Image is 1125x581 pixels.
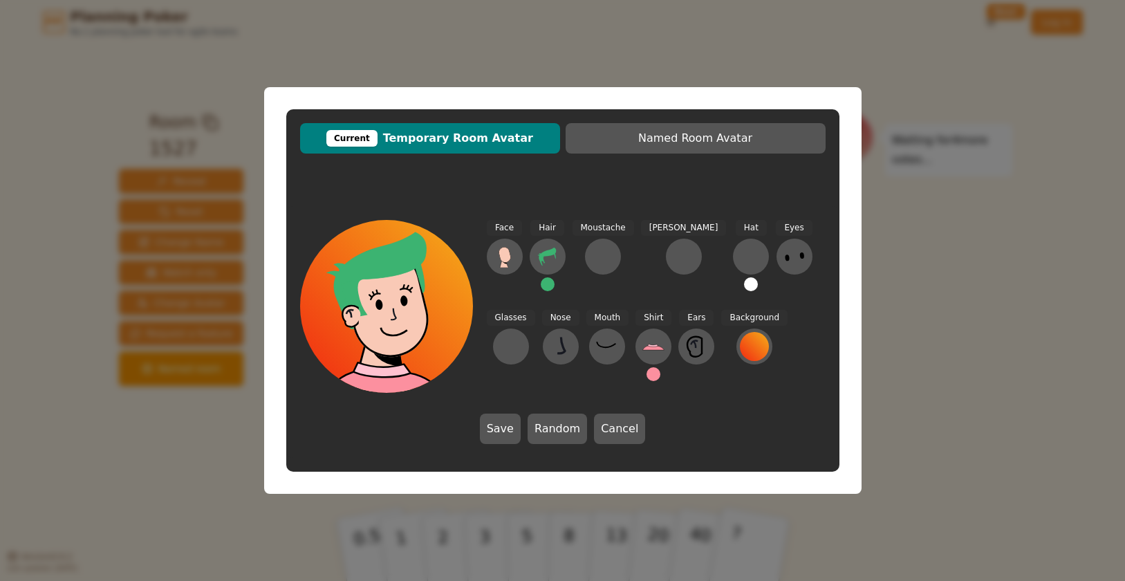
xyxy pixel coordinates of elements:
[635,310,671,326] span: Shirt
[586,310,629,326] span: Mouth
[307,130,553,147] span: Temporary Room Avatar
[679,310,714,326] span: Ears
[573,220,634,236] span: Moustache
[487,310,535,326] span: Glasses
[594,414,645,444] button: Cancel
[721,310,788,326] span: Background
[736,220,767,236] span: Hat
[542,310,579,326] span: Nose
[530,220,564,236] span: Hair
[480,414,521,444] button: Save
[487,220,522,236] span: Face
[528,414,587,444] button: Random
[776,220,812,236] span: Eyes
[566,123,826,154] button: Named Room Avatar
[573,130,819,147] span: Named Room Avatar
[326,130,378,147] div: Current
[641,220,727,236] span: [PERSON_NAME]
[300,123,560,154] button: CurrentTemporary Room Avatar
